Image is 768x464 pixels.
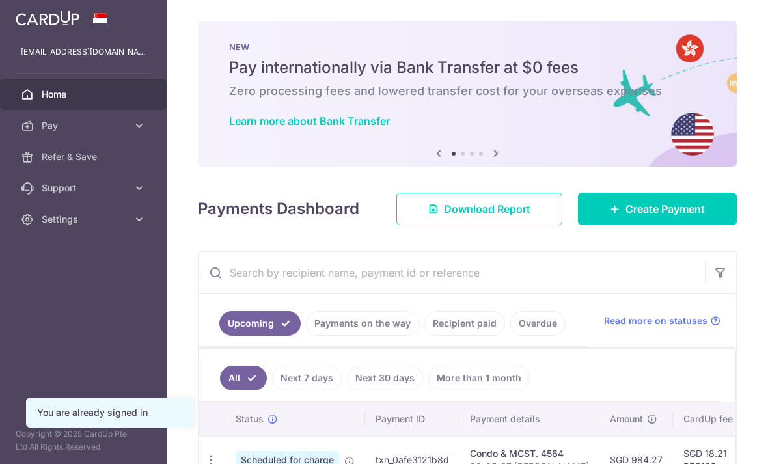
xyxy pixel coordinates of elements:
[42,88,128,101] span: Home
[444,201,530,217] span: Download Report
[42,182,128,195] span: Support
[229,57,706,78] h5: Pay internationally via Bank Transfer at $0 fees
[470,447,589,460] div: Condo & MCST. 4564
[229,83,706,99] h6: Zero processing fees and lowered transfer cost for your overseas expenses
[459,402,599,436] th: Payment details
[198,21,737,167] img: Bank transfer banner
[220,366,267,390] a: All
[42,119,128,132] span: Pay
[219,311,301,336] a: Upcoming
[16,10,79,26] img: CardUp
[424,311,505,336] a: Recipient paid
[21,46,146,59] p: [EMAIL_ADDRESS][DOMAIN_NAME]
[229,42,706,52] p: NEW
[42,150,128,163] span: Refer & Save
[198,197,359,221] h4: Payments Dashboard
[510,311,566,336] a: Overdue
[365,402,459,436] th: Payment ID
[37,406,182,419] div: You are already signed in
[578,193,737,225] a: Create Payment
[272,366,342,390] a: Next 7 days
[625,201,705,217] span: Create Payment
[199,252,705,293] input: Search by recipient name, payment id or reference
[396,193,562,225] a: Download Report
[306,311,419,336] a: Payments on the way
[428,366,530,390] a: More than 1 month
[683,413,733,426] span: CardUp fee
[347,366,423,390] a: Next 30 days
[42,213,128,226] span: Settings
[610,413,643,426] span: Amount
[604,314,707,327] span: Read more on statuses
[604,314,720,327] a: Read more on statuses
[684,425,755,457] iframe: Opens a widget where you can find more information
[229,115,390,128] a: Learn more about Bank Transfer
[236,413,264,426] span: Status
